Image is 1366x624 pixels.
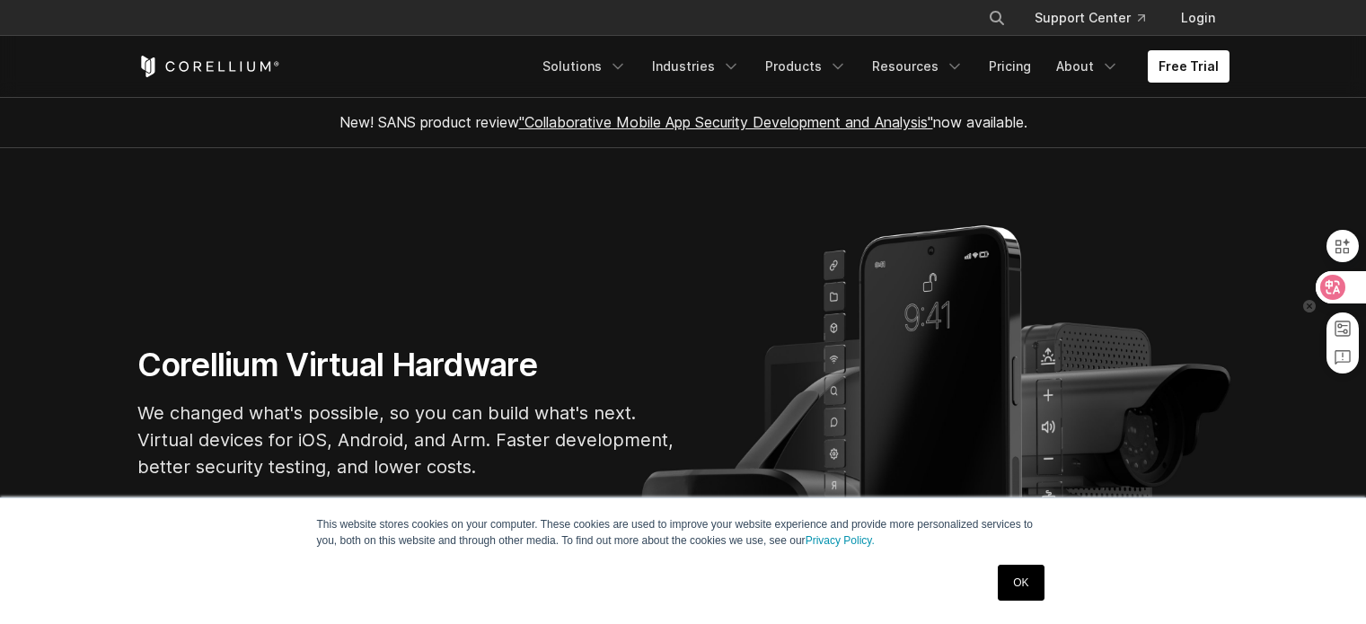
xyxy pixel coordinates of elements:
h1: Corellium Virtual Hardware [137,345,676,385]
a: Resources [861,50,974,83]
a: Support Center [1020,2,1159,34]
a: Free Trial [1148,50,1229,83]
button: Search [981,2,1013,34]
a: OK [998,565,1044,601]
a: "Collaborative Mobile App Security Development and Analysis" [519,113,933,131]
a: Products [754,50,858,83]
a: Pricing [978,50,1042,83]
div: Navigation Menu [966,2,1229,34]
a: Login [1167,2,1229,34]
a: About [1045,50,1130,83]
a: Privacy Policy. [806,534,875,547]
div: Navigation Menu [532,50,1229,83]
span: New! SANS product review now available. [339,113,1027,131]
p: This website stores cookies on your computer. These cookies are used to improve your website expe... [317,516,1050,549]
a: Solutions [532,50,638,83]
a: Industries [641,50,751,83]
p: We changed what's possible, so you can build what's next. Virtual devices for iOS, Android, and A... [137,400,676,480]
a: Corellium Home [137,56,280,77]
